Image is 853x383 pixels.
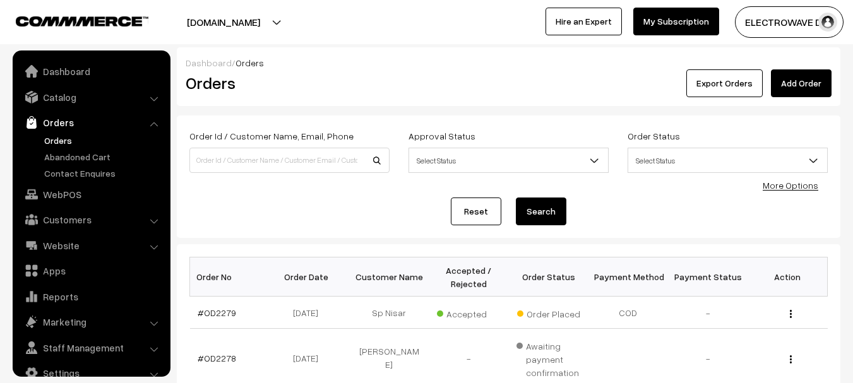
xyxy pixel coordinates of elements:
[409,148,609,173] span: Select Status
[771,69,832,97] a: Add Order
[668,297,748,329] td: -
[270,257,349,297] th: Order Date
[186,57,232,68] a: Dashboard
[189,148,390,173] input: Order Id / Customer Name / Customer Email / Customer Phone
[41,167,166,180] a: Contact Enquires
[588,257,668,297] th: Payment Method
[16,86,166,109] a: Catalog
[790,310,792,318] img: Menu
[409,150,608,172] span: Select Status
[16,285,166,308] a: Reports
[16,208,166,231] a: Customers
[517,304,580,321] span: Order Placed
[509,257,588,297] th: Order Status
[16,310,166,333] a: Marketing
[437,304,500,321] span: Accepted
[735,6,844,38] button: ELECTROWAVE DE…
[190,257,270,297] th: Order No
[236,57,264,68] span: Orders
[633,8,719,35] a: My Subscription
[409,129,475,143] label: Approval Status
[16,234,166,257] a: Website
[16,13,126,28] a: COMMMERCE
[270,297,349,329] td: [DATE]
[16,60,166,83] a: Dashboard
[349,257,429,297] th: Customer Name
[628,150,827,172] span: Select Status
[143,6,304,38] button: [DOMAIN_NAME]
[628,129,680,143] label: Order Status
[198,307,236,318] a: #OD2279
[588,297,668,329] td: COD
[668,257,748,297] th: Payment Status
[16,183,166,206] a: WebPOS
[349,297,429,329] td: Sp Nisar
[429,257,508,297] th: Accepted / Rejected
[516,197,566,225] button: Search
[41,150,166,163] a: Abandoned Cart
[41,134,166,147] a: Orders
[16,16,148,26] img: COMMMERCE
[686,69,763,97] button: Export Orders
[186,56,832,69] div: /
[186,73,388,93] h2: Orders
[16,336,166,359] a: Staff Management
[628,148,828,173] span: Select Status
[546,8,622,35] a: Hire an Expert
[16,259,166,282] a: Apps
[818,13,837,32] img: user
[790,355,792,363] img: Menu
[516,336,581,379] span: Awaiting payment confirmation
[763,180,818,191] a: More Options
[748,257,827,297] th: Action
[189,129,354,143] label: Order Id / Customer Name, Email, Phone
[198,353,236,363] a: #OD2278
[16,111,166,134] a: Orders
[451,197,501,225] a: Reset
